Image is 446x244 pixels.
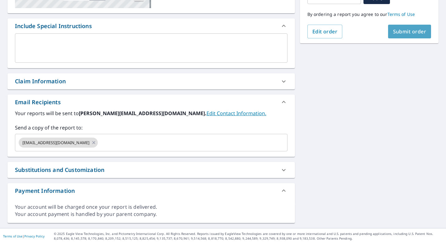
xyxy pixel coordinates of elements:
div: Email Recipients [15,98,61,106]
b: [PERSON_NAME][EMAIL_ADDRESS][DOMAIN_NAME]. [79,110,206,117]
div: Include Special Instructions [7,18,295,33]
div: Your account will be charged once your report is delivered. [15,203,287,211]
button: Edit order [307,25,343,38]
button: Submit order [388,25,431,38]
label: Your reports will be sent to [15,110,287,117]
span: Edit order [312,28,338,35]
div: Substitutions and Customization [7,162,295,178]
a: Privacy Policy [24,234,45,238]
div: Your account payment is handled by your parent company. [15,211,287,218]
span: [EMAIL_ADDRESS][DOMAIN_NAME] [19,140,93,146]
div: Claim Information [15,77,66,85]
div: Payment Information [15,187,75,195]
span: Submit order [393,28,426,35]
a: EditContactInfo [206,110,266,117]
p: | [3,234,45,238]
p: © 2025 Eagle View Technologies, Inc. and Pictometry International Corp. All Rights Reserved. Repo... [54,232,443,241]
div: Include Special Instructions [15,22,92,30]
p: By ordering a report you agree to our [307,12,431,17]
div: Payment Information [7,183,295,198]
label: Send a copy of the report to: [15,124,287,131]
div: [EMAIL_ADDRESS][DOMAIN_NAME] [19,138,98,148]
div: Substitutions and Customization [15,166,104,174]
a: Terms of Use [3,234,22,238]
div: Email Recipients [7,95,295,110]
div: Claim Information [7,73,295,89]
a: Terms of Use [387,11,415,17]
